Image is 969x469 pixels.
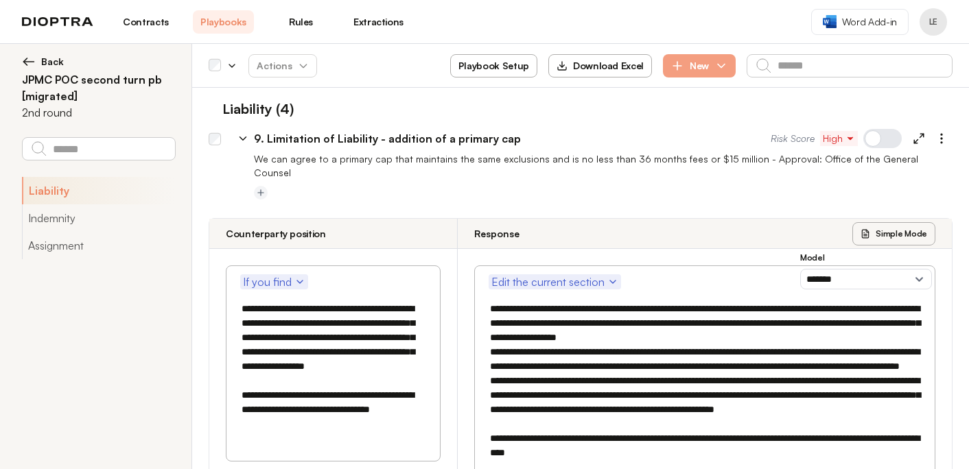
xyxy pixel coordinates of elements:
p: 2nd round [22,104,72,121]
a: Extractions [348,10,409,34]
button: Profile menu [920,8,947,36]
img: word [823,15,837,28]
select: Model [800,269,932,289]
button: New [663,54,736,77]
a: Contracts [115,10,176,34]
h1: Liability (4) [209,99,294,119]
button: Actions [248,54,317,77]
span: If you find [243,274,305,290]
p: 9. Limitation of Liability - addition of a primary cap [254,130,521,147]
h3: Response [474,227,519,241]
button: Assignment [22,232,175,259]
span: High [823,132,855,145]
button: Download Excel [548,54,652,77]
span: Back [41,55,64,69]
img: logo [22,17,93,27]
button: If you find [240,274,308,289]
div: Select all [209,60,221,72]
button: Simple Mode [852,222,935,245]
button: Edit the current section [489,274,621,289]
h3: Model [800,252,932,263]
img: left arrow [22,55,36,69]
a: Rules [270,10,331,34]
button: Liability [22,177,175,204]
span: Risk Score [771,132,815,145]
span: Word Add-in [842,15,897,29]
button: Indemnity [22,204,175,232]
a: Playbooks [193,10,254,34]
p: We can agree to a primary cap that maintains the same exclusions and is no less than 36 months fe... [254,152,953,180]
span: Actions [246,53,320,78]
h2: JPMC POC second turn pb [migrated] [22,71,175,104]
span: Edit the current section [491,274,618,290]
button: High [820,131,858,146]
button: Playbook Setup [450,54,537,77]
a: Word Add-in [811,9,909,35]
h3: Counterparty position [226,227,326,241]
button: Add tag [254,186,268,200]
button: Back [22,55,175,69]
